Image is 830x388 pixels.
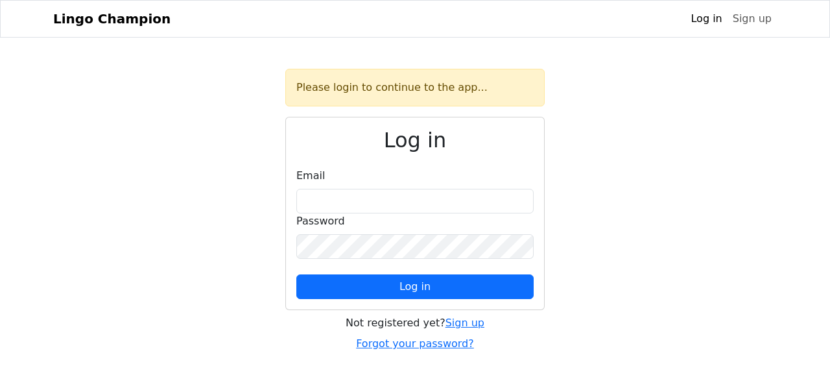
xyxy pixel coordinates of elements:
div: Please login to continue to the app... [285,69,545,106]
label: Password [296,213,345,229]
a: Lingo Champion [53,6,171,32]
span: Log in [399,280,431,293]
a: Forgot your password? [356,337,474,350]
a: Sign up [728,6,777,32]
a: Log in [685,6,727,32]
label: Email [296,168,325,184]
a: Sign up [445,317,484,329]
h2: Log in [296,128,534,152]
div: Not registered yet? [285,315,545,331]
button: Log in [296,274,534,299]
